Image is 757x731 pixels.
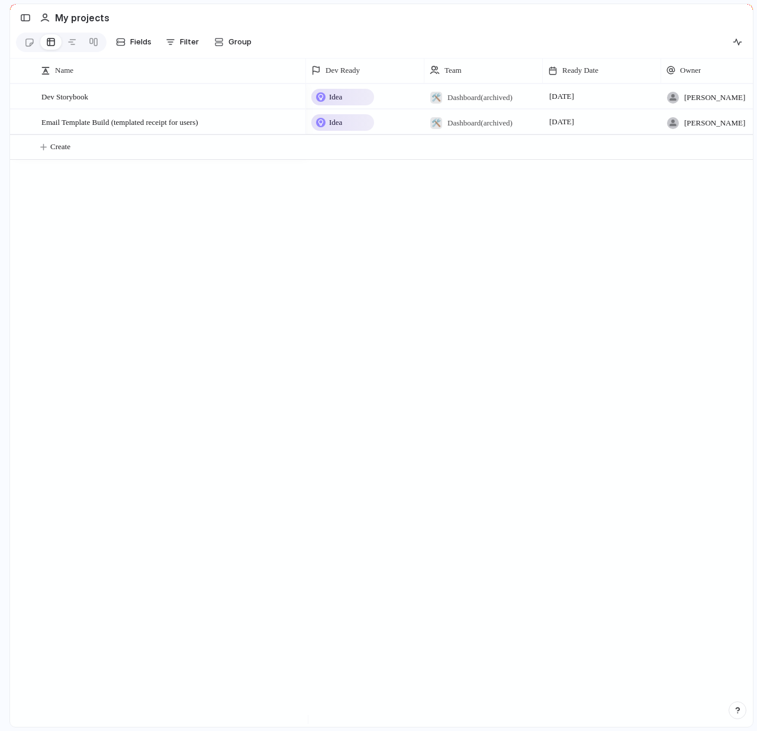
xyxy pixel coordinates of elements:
[208,33,257,51] button: Group
[444,65,462,76] span: Team
[326,65,360,76] span: Dev Ready
[684,117,745,129] span: [PERSON_NAME]
[546,89,577,104] span: [DATE]
[329,117,342,128] span: Idea
[680,65,701,76] span: Owner
[55,11,109,25] h2: My projects
[228,36,252,48] span: Group
[546,115,577,129] span: [DATE]
[161,33,204,51] button: Filter
[41,115,198,128] span: Email Template Build (templated receipt for users)
[329,91,342,103] span: Idea
[684,92,745,104] span: [PERSON_NAME]
[111,33,156,51] button: Fields
[562,65,598,76] span: Ready Date
[180,36,199,48] span: Filter
[41,89,88,103] span: Dev Storybook
[50,141,70,153] span: Create
[55,65,73,76] span: Name
[430,117,442,129] div: 🛠️
[447,118,513,127] span: Dashboard (archived)
[447,93,513,102] span: Dashboard (archived)
[430,92,442,104] div: 🛠️
[130,36,152,48] span: Fields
